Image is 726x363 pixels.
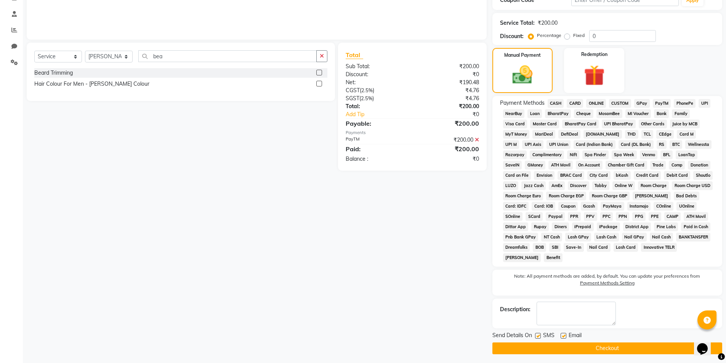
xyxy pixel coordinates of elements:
span: PPV [584,212,597,221]
span: 2.5% [361,95,372,101]
label: Note: All payment methods are added, by default. You can update your preferences from [500,273,715,289]
span: Donation [688,161,710,170]
span: Wellnessta [685,140,712,149]
span: SBI [549,243,561,252]
span: Complimentary [530,150,564,159]
span: Card (Indian Bank) [574,140,615,149]
span: PPN [616,212,629,221]
div: ₹0 [412,155,485,163]
div: ₹0 [425,110,485,118]
span: Card: IDFC [503,202,529,211]
span: Nift [567,150,579,159]
div: ₹200.00 [412,144,485,154]
span: PayMaya [601,202,624,211]
span: Rupay [531,222,549,231]
span: Razorpay [503,150,527,159]
img: _gift.svg [577,62,611,88]
span: UPI [699,99,710,108]
span: COnline [654,202,673,211]
div: Total: [340,102,412,110]
span: CAMP [664,212,681,221]
span: BharatPay Card [562,120,599,128]
span: SOnline [503,212,523,221]
span: Send Details On [492,331,532,341]
span: Credit Card [634,171,661,180]
span: Bank [654,109,669,118]
span: Online W [612,181,635,190]
span: Innovative TELR [641,243,677,252]
span: Nail GPay [622,233,647,241]
div: Description: [500,305,530,313]
div: ₹200.00 [412,136,485,144]
span: Total [346,51,363,59]
span: UPI BharatPay [602,120,636,128]
span: Shoutlo [693,171,713,180]
span: CGST [346,87,360,94]
span: Debit Card [664,171,690,180]
span: RS [657,140,667,149]
span: iPrepaid [572,222,594,231]
span: PhonePe [674,99,696,108]
div: Payable: [340,119,412,128]
span: Paypal [546,212,565,221]
div: Discount: [500,32,524,40]
span: PPC [600,212,613,221]
span: [PERSON_NAME] [633,192,671,200]
span: Juice by MCB [670,120,700,128]
span: Save-In [564,243,584,252]
span: City Card [587,171,611,180]
span: iPackage [597,222,620,231]
span: Chamber Gift Card [606,161,647,170]
label: Redemption [581,51,607,58]
div: ₹4.76 [412,94,485,102]
span: LUZO [503,181,519,190]
div: ( ) [340,86,412,94]
span: Card: IOB [532,202,555,211]
label: Percentage [537,32,561,39]
span: CASH [548,99,564,108]
span: UPI M [503,140,519,149]
div: Hair Colour For Men - [PERSON_NAME] Colour [34,80,149,88]
span: Nail Cash [650,233,673,241]
div: Beard Trimming [34,69,73,77]
span: District App [623,222,651,231]
span: Loan [527,109,542,118]
div: ₹200.00 [538,19,558,27]
span: [PERSON_NAME] [503,253,541,262]
span: Trade [650,161,666,170]
label: Manual Payment [504,52,541,59]
div: ( ) [340,94,412,102]
span: THD [625,130,638,139]
span: CARD [567,99,583,108]
span: Card on File [503,171,531,180]
span: Lash Cash [594,233,619,241]
span: NT Cash [541,233,562,241]
span: Lash Card [614,243,638,252]
span: Jazz Cash [521,181,546,190]
span: MI Voucher [625,109,651,118]
span: Room Charge [638,181,669,190]
span: bKash [614,171,631,180]
span: Dreamfolks [503,243,530,252]
span: Visa Card [503,120,527,128]
div: ₹200.00 [412,102,485,110]
span: Spa Finder [582,150,609,159]
span: Coupon [558,202,578,211]
span: MyT Money [503,130,530,139]
div: Sub Total: [340,62,412,70]
div: ₹200.00 [412,62,485,70]
div: ₹200.00 [412,119,485,128]
span: Other Cards [639,120,667,128]
a: Add Tip [340,110,424,118]
span: BOB [533,243,546,252]
span: LoanTap [676,150,697,159]
span: Benefit [544,253,563,262]
span: Room Charge USD [672,181,713,190]
div: Paid: [340,144,412,154]
span: Card M [677,130,696,139]
span: SCard [526,212,543,221]
span: Room Charge Euro [503,192,543,200]
span: UPI Axis [522,140,543,149]
div: ₹4.76 [412,86,485,94]
span: Pnb Bank GPay [503,233,538,241]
